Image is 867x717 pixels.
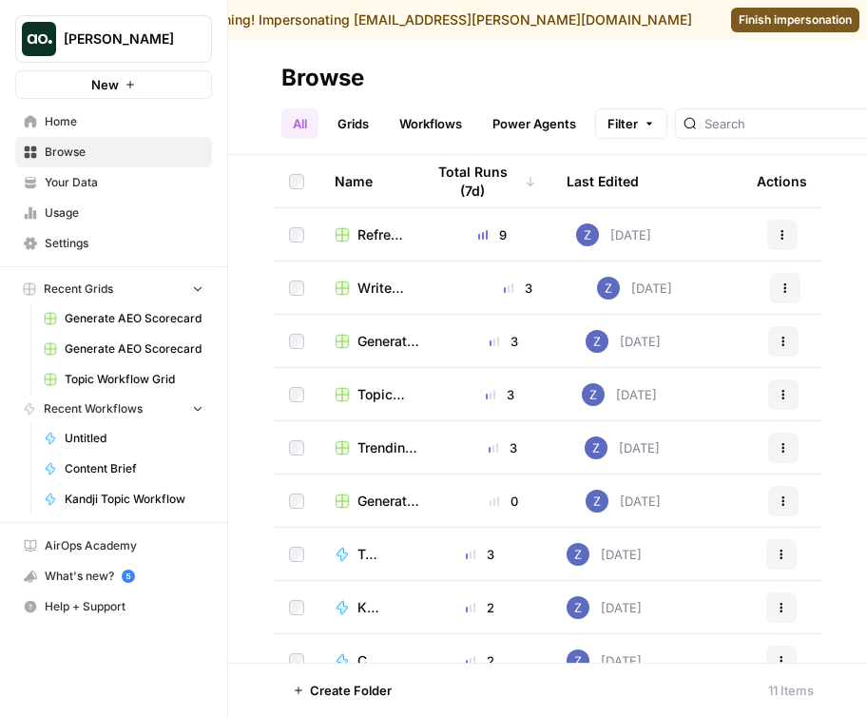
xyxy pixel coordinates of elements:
div: 3 [424,545,536,564]
img: if0rly7j6ey0lzdmkp6rmyzsebv0 [586,330,608,353]
a: Topic Workflow Grid [335,385,417,404]
a: Browse [15,137,212,167]
button: New [15,70,212,99]
span: Generate AEO Scorecard [65,340,203,358]
button: Recent Grids [15,275,212,303]
span: AirOps Academy [45,537,203,554]
div: [DATE] [567,596,642,619]
span: Untitled [65,430,203,447]
img: if0rly7j6ey0lzdmkp6rmyzsebv0 [597,277,620,300]
img: if0rly7j6ey0lzdmkp6rmyzsebv0 [582,383,605,406]
div: 2 [424,651,536,670]
button: What's new? 5 [15,561,212,591]
a: Generate AEO Scorecard [35,303,212,334]
div: [DATE] [567,543,642,566]
a: Workflows [388,108,473,139]
button: Create Folder [281,675,403,706]
span: Trending SEO Keywords Grid [357,438,421,457]
a: Kandji Topic Workflow [335,598,394,617]
a: Home [15,107,212,137]
span: Generate AEO Scorecard [357,332,422,351]
a: Topic Workflow Grid [35,364,212,395]
button: Help + Support [15,591,212,622]
img: if0rly7j6ey0lzdmkp6rmyzsebv0 [585,436,607,459]
a: Trending SEO Keywords Grid [335,438,421,457]
span: Home [45,113,203,130]
button: Filter [595,108,667,139]
a: Usage [15,198,212,228]
a: AirOps Academy [15,531,212,561]
span: Topic Workflow Grid [65,371,203,388]
span: Your Data [45,174,203,191]
a: Your Data [15,167,212,198]
span: Trending SEO Keywords [357,545,378,564]
span: Refresh Existing Content [357,225,409,244]
div: What's new? [16,562,211,591]
a: Settings [15,228,212,259]
div: [DATE] [597,277,672,300]
span: Finish impersonation [739,11,852,29]
span: Filter [607,114,638,133]
span: Topic Workflow Grid [357,385,417,404]
div: [DATE] [586,330,661,353]
a: Refresh Existing Content [335,225,409,244]
div: 3 [471,279,567,298]
img: Zoe Jessup Logo [22,22,56,56]
div: 3 [452,438,554,457]
a: Untitled [35,423,212,454]
span: New [91,75,119,94]
span: Browse [45,144,203,161]
span: Recent Workflows [44,400,143,417]
a: Finish impersonation [731,8,859,32]
span: Kandji Topic Workflow [357,598,378,617]
div: 2 [424,598,536,617]
button: Recent Workflows [15,395,212,423]
span: Write Informational Article [357,279,440,298]
div: [DATE] [585,436,660,459]
div: 3 [448,385,551,404]
span: [PERSON_NAME] [64,29,179,48]
div: Warning! Impersonating [EMAIL_ADDRESS][PERSON_NAME][DOMAIN_NAME] [176,10,692,29]
span: Content Brief [65,460,203,477]
text: 5 [125,572,130,581]
div: 9 [439,225,546,244]
a: Content Brief [335,651,394,670]
img: if0rly7j6ey0lzdmkp6rmyzsebv0 [576,223,599,246]
span: Create Folder [310,681,392,700]
img: if0rly7j6ey0lzdmkp6rmyzsebv0 [586,490,608,513]
span: Recent Grids [44,281,113,298]
div: Browse [281,63,364,93]
a: Write Informational Article [335,279,440,298]
div: [DATE] [567,649,642,672]
div: 11 Items [768,681,814,700]
img: if0rly7j6ey0lzdmkp6rmyzsebv0 [567,543,589,566]
div: 3 [453,332,555,351]
span: Help + Support [45,598,203,615]
div: [DATE] [582,383,657,406]
div: [DATE] [576,223,651,246]
a: All [281,108,318,139]
div: Actions [757,155,807,207]
a: Generate AEO Scorecard [35,334,212,364]
button: Workspace: Zoe Jessup [15,15,212,63]
a: Content Brief [35,454,212,484]
div: Name [335,155,394,207]
a: Power Agents [481,108,588,139]
span: Generate AEO Scorecard [65,310,203,327]
a: Trending SEO Keywords [335,545,394,564]
span: Kandji Topic Workflow [65,491,203,508]
div: 0 [453,492,555,511]
div: Total Runs (7d) [424,155,536,207]
a: Generate AEO Scorecard [335,332,422,351]
a: Generate AEO Scorecard [335,492,422,511]
a: Kandji Topic Workflow [35,484,212,514]
a: Grids [326,108,380,139]
a: 5 [122,570,135,583]
span: Content Brief [357,651,378,670]
div: [DATE] [586,490,661,513]
img: if0rly7j6ey0lzdmkp6rmyzsebv0 [567,649,589,672]
div: Last Edited [567,155,639,207]
span: Generate AEO Scorecard [357,492,422,511]
img: if0rly7j6ey0lzdmkp6rmyzsebv0 [567,596,589,619]
span: Settings [45,235,203,252]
